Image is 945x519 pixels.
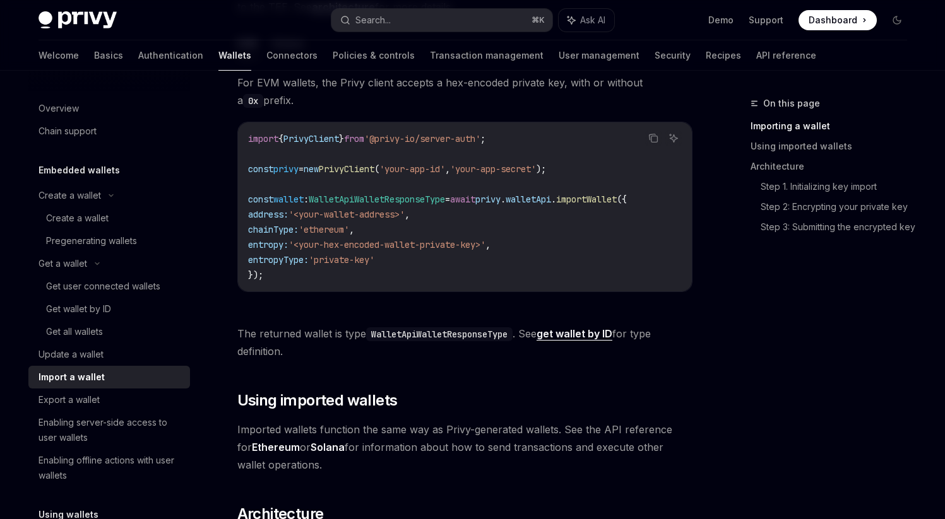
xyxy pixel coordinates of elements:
[28,366,190,388] a: Import a wallet
[248,224,299,235] span: chainType:
[430,40,544,71] a: Transaction management
[887,10,907,30] button: Toggle dark mode
[450,194,475,205] span: await
[28,230,190,252] a: Pregenerating wallets
[248,254,309,265] span: entropyType:
[665,130,682,146] button: Ask AI
[28,207,190,230] a: Create a wallet
[445,163,450,175] span: ,
[761,217,917,237] a: Step 3: Submitting the encrypted key
[28,298,190,320] a: Get wallet by ID
[551,194,556,205] span: .
[405,209,410,220] span: ,
[288,209,405,220] span: '<your-wallet-address>'
[355,13,391,28] div: Search...
[237,74,692,109] span: For EVM wallets, the Privy client accepts a hex-encoded private key, with or without a prefix.
[485,239,490,250] span: ,
[344,133,364,144] span: from
[248,194,273,205] span: const
[28,275,190,298] a: Get user connected wallets
[349,224,354,235] span: ,
[645,130,662,146] button: Copy the contents from the code block
[339,133,344,144] span: }
[39,392,100,407] div: Export a wallet
[536,163,546,175] span: );
[299,224,349,235] span: 'ethereum'
[751,156,917,177] a: Architecture
[243,94,263,108] code: 0x
[450,163,536,175] span: 'your-app-secret'
[39,11,117,29] img: dark logo
[304,163,319,175] span: new
[751,136,917,156] a: Using imported wallets
[559,9,614,32] button: Ask AI
[331,9,552,32] button: Search...⌘K
[39,101,79,116] div: Overview
[46,211,109,226] div: Create a wallet
[28,97,190,120] a: Overview
[248,133,278,144] span: import
[311,441,345,454] a: Solana
[46,301,111,317] div: Get wallet by ID
[445,194,450,205] span: =
[39,453,182,483] div: Enabling offline actions with user wallets
[39,188,101,203] div: Create a wallet
[706,40,741,71] a: Recipes
[237,421,692,474] span: Imported wallets function the same way as Privy-generated wallets. See the API reference for or f...
[266,40,318,71] a: Connectors
[374,163,379,175] span: (
[749,14,783,26] a: Support
[580,14,605,26] span: Ask AI
[237,390,398,411] span: Using imported wallets
[46,324,103,339] div: Get all wallets
[28,343,190,366] a: Update a wallet
[46,233,137,248] div: Pregenerating wallets
[751,116,917,136] a: Importing a wallet
[333,40,415,71] a: Policies & controls
[39,415,182,445] div: Enabling server-side access to user wallets
[763,96,820,111] span: On this page
[39,347,104,362] div: Update a wallet
[309,194,445,205] span: WalletApiWalletResponseType
[556,194,617,205] span: importWallet
[237,325,692,360] span: The returned wallet is type . See for type definition.
[809,14,857,26] span: Dashboard
[761,177,917,197] a: Step 1. Initializing key import
[799,10,877,30] a: Dashboard
[537,327,612,341] a: get wallet by ID
[480,133,485,144] span: ;
[532,15,545,25] span: ⌘ K
[39,370,105,385] div: Import a wallet
[248,269,263,281] span: });
[617,194,627,205] span: ({
[28,388,190,411] a: Export a wallet
[506,194,551,205] span: walletApi
[364,133,480,144] span: '@privy-io/server-auth'
[319,163,374,175] span: PrivyClient
[39,124,97,139] div: Chain support
[94,40,123,71] a: Basics
[299,163,304,175] span: =
[28,120,190,143] a: Chain support
[28,449,190,487] a: Enabling offline actions with user wallets
[278,133,283,144] span: {
[756,40,816,71] a: API reference
[248,163,273,175] span: const
[28,411,190,449] a: Enabling server-side access to user wallets
[273,194,304,205] span: wallet
[218,40,251,71] a: Wallets
[39,40,79,71] a: Welcome
[379,163,445,175] span: 'your-app-id'
[309,254,374,265] span: 'private-key'
[304,194,309,205] span: :
[273,163,299,175] span: privy
[138,40,203,71] a: Authentication
[248,209,288,220] span: address:
[39,256,87,271] div: Get a wallet
[655,40,691,71] a: Security
[501,194,506,205] span: .
[288,239,485,250] span: '<your-hex-encoded-wallet-private-key>'
[39,163,120,178] h5: Embedded wallets
[559,40,639,71] a: User management
[46,279,160,294] div: Get user connected wallets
